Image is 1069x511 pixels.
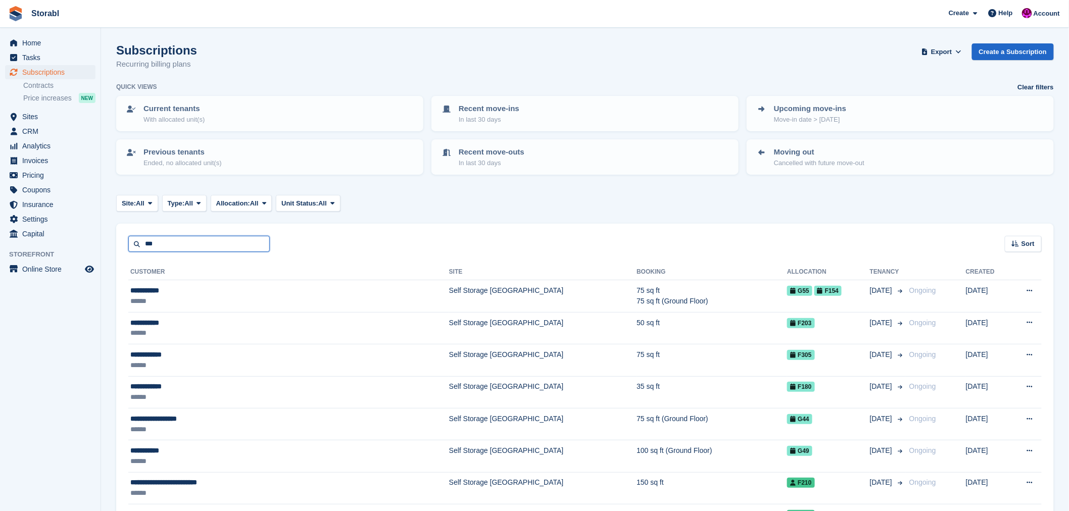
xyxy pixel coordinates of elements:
[5,124,95,138] a: menu
[748,140,1053,174] a: Moving out Cancelled with future move-out
[184,198,193,209] span: All
[787,318,814,328] span: F203
[966,344,1010,376] td: [DATE]
[5,262,95,276] a: menu
[5,36,95,50] a: menu
[909,286,936,294] span: Ongoing
[449,344,637,376] td: Self Storage [GEOGRAPHIC_DATA]
[449,440,637,472] td: Self Storage [GEOGRAPHIC_DATA]
[966,264,1010,280] th: Created
[22,227,83,241] span: Capital
[143,158,222,168] p: Ended, no allocated unit(s)
[1017,82,1054,92] a: Clear filters
[143,103,205,115] p: Current tenants
[774,103,846,115] p: Upcoming move-ins
[117,140,422,174] a: Previous tenants Ended, no allocated unit(s)
[250,198,259,209] span: All
[449,472,637,504] td: Self Storage [GEOGRAPHIC_DATA]
[774,158,864,168] p: Cancelled with future move-out
[909,478,936,486] span: Ongoing
[5,139,95,153] a: menu
[870,381,894,392] span: [DATE]
[870,264,905,280] th: Tenancy
[5,65,95,79] a: menu
[909,350,936,359] span: Ongoing
[27,5,63,22] a: Storabl
[136,198,144,209] span: All
[83,263,95,275] a: Preview store
[972,43,1054,60] a: Create a Subscription
[637,280,787,313] td: 75 sq ft 75 sq ft (Ground Floor)
[143,146,222,158] p: Previous tenants
[966,376,1010,408] td: [DATE]
[966,440,1010,472] td: [DATE]
[22,65,83,79] span: Subscriptions
[774,146,864,158] p: Moving out
[919,43,964,60] button: Export
[449,376,637,408] td: Self Storage [GEOGRAPHIC_DATA]
[949,8,969,18] span: Create
[5,227,95,241] a: menu
[143,115,205,125] p: With allocated unit(s)
[23,92,95,104] a: Price increases NEW
[870,318,894,328] span: [DATE]
[5,154,95,168] a: menu
[637,376,787,408] td: 35 sq ft
[276,195,340,212] button: Unit Status: All
[787,478,814,488] span: F210
[22,139,83,153] span: Analytics
[787,350,814,360] span: F305
[966,312,1010,344] td: [DATE]
[459,158,524,168] p: In last 30 days
[870,445,894,456] span: [DATE]
[5,197,95,212] a: menu
[966,472,1010,504] td: [DATE]
[22,36,83,50] span: Home
[909,446,936,454] span: Ongoing
[787,286,812,296] span: G55
[168,198,185,209] span: Type:
[22,50,83,65] span: Tasks
[22,110,83,124] span: Sites
[1022,8,1032,18] img: Helen Morton
[909,319,936,327] span: Ongoing
[22,154,83,168] span: Invoices
[787,264,870,280] th: Allocation
[8,6,23,21] img: stora-icon-8386f47178a22dfd0bd8f6a31ec36ba5ce8667c1dd55bd0f319d3a0aa187defe.svg
[787,414,812,424] span: G44
[931,47,952,57] span: Export
[122,198,136,209] span: Site:
[870,349,894,360] span: [DATE]
[116,59,197,70] p: Recurring billing plans
[22,183,83,197] span: Coupons
[5,212,95,226] a: menu
[637,264,787,280] th: Booking
[966,408,1010,440] td: [DATE]
[281,198,318,209] span: Unit Status:
[748,97,1053,130] a: Upcoming move-ins Move-in date > [DATE]
[637,312,787,344] td: 50 sq ft
[637,344,787,376] td: 75 sq ft
[216,198,250,209] span: Allocation:
[637,440,787,472] td: 100 sq ft (Ground Floor)
[449,264,637,280] th: Site
[9,249,101,260] span: Storefront
[22,262,83,276] span: Online Store
[459,146,524,158] p: Recent move-outs
[459,103,519,115] p: Recent move-ins
[449,408,637,440] td: Self Storage [GEOGRAPHIC_DATA]
[117,97,422,130] a: Current tenants With allocated unit(s)
[637,472,787,504] td: 150 sq ft
[116,82,157,91] h6: Quick views
[5,183,95,197] a: menu
[23,81,95,90] a: Contracts
[909,382,936,390] span: Ongoing
[774,115,846,125] p: Move-in date > [DATE]
[459,115,519,125] p: In last 30 days
[432,140,738,174] a: Recent move-outs In last 30 days
[5,110,95,124] a: menu
[814,286,842,296] span: F154
[909,415,936,423] span: Ongoing
[637,408,787,440] td: 75 sq ft (Ground Floor)
[22,212,83,226] span: Settings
